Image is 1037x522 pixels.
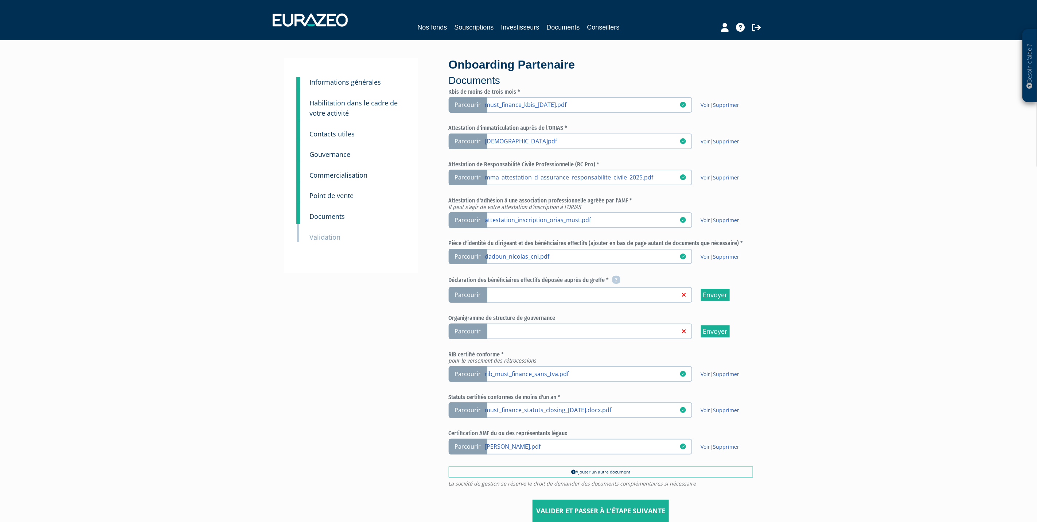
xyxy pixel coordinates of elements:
i: 08/10/2025 11:33 [680,444,686,449]
small: Commercialisation [310,171,368,179]
a: attestation_inscription_orias_must.pdf [485,216,680,223]
span: Parcourir [449,212,487,228]
img: 1732889491-logotype_eurazeo_blanc_rvb.png [273,13,348,27]
a: Voir [701,138,710,145]
a: Voir [701,253,710,260]
a: Supprimer [713,407,740,414]
i: 08/10/2025 09:47 [680,138,686,144]
a: rib_must_finance_sans_tva.pdf [485,370,680,377]
h6: Déclaration des bénéficiaires effectifs déposée auprès du greffe * [449,276,753,285]
small: Gouvernance [310,150,351,159]
i: 08/10/2025 09:48 [680,254,686,259]
a: Ajouter un autre document [449,467,753,477]
em: Il peut s'agir de votre attestation d'inscription à l'ORIAS [449,204,581,210]
input: Envoyer [701,289,730,301]
i: 08/10/2025 09:47 [680,102,686,108]
a: dadoun_nicolas_cni.pdf [485,252,680,260]
a: 8 [296,181,300,203]
h6: Kbis de moins de trois mois * [449,89,753,95]
a: must_finance_statuts_closing_[DATE].docx.pdf [485,406,680,413]
a: Supprimer [713,138,740,145]
a: Supprimer [713,174,740,181]
span: | [701,138,740,145]
span: La société de gestion se réserve le droit de demander des documents complémentaires si nécessaire [449,481,753,486]
h6: Statuts certifiés conformes de moins d'un an * [449,394,753,401]
i: 08/10/2025 09:47 [680,174,686,180]
small: Documents [310,212,345,221]
h6: Certification AMF du ou des représentants légaux [449,430,753,437]
span: | [701,371,740,378]
a: Supprimer [713,443,740,450]
small: Validation [310,233,341,241]
a: Voir [701,407,710,414]
span: Parcourir [449,439,487,455]
a: 3 [296,77,300,92]
h6: Attestation d'immatriculation auprès de l'ORIAS * [449,125,753,131]
h6: Organigramme de structure de gouvernance [449,315,753,321]
a: Voir [701,174,710,181]
a: 9 [296,201,300,224]
small: Contacts utiles [310,129,355,138]
a: Investisseurs [501,22,539,32]
span: Parcourir [449,402,487,418]
a: mma_attestation_d_assurance_responsabilite_civile_2025.pdf [485,173,680,181]
a: Voir [701,217,710,224]
a: must_finance_kbis_[DATE].pdf [485,101,680,108]
i: 08/10/2025 09:51 [680,371,686,377]
a: Supprimer [713,253,740,260]
a: 7 [296,160,300,183]
h6: Pièce d'identité du dirigeant et des bénéficiaires effectifs (ajouter en bas de page autant de do... [449,240,753,247]
span: Parcourir [449,366,487,382]
a: Voir [701,371,710,378]
span: Parcourir [449,249,487,264]
span: | [701,253,740,260]
a: 5 [296,119,300,142]
span: Parcourir [449,324,487,339]
a: 6 [296,139,300,162]
a: Voir [701,101,710,108]
span: Parcourir [449,170,487,185]
a: Supprimer [713,217,740,224]
a: Supprimer [713,101,740,108]
small: Habilitation dans le cadre de votre activité [310,98,398,118]
h6: Attestation d'adhésion à une association professionnelle agréée par l'AMF * [449,197,753,210]
h6: Attestation de Responsabilité Civile Professionnelle (RC Pro) * [449,161,753,168]
h6: RIB certifié conforme * [449,351,753,364]
p: Documents [449,73,753,88]
i: 08/10/2025 09:54 [680,217,686,223]
a: Conseillers [587,22,620,32]
div: Onboarding Partenaire [449,57,753,88]
span: | [701,407,740,414]
span: Parcourir [449,97,487,113]
span: | [701,217,740,224]
span: | [701,101,740,109]
small: Point de vente [310,191,354,200]
a: Souscriptions [454,22,494,32]
p: Besoin d'aide ? [1026,33,1034,99]
a: Supprimer [713,371,740,378]
span: Parcourir [449,134,487,149]
em: pour le versement des rétrocessions [449,357,537,364]
i: 08/10/2025 09:51 [680,407,686,413]
span: | [701,174,740,181]
a: [PERSON_NAME].pdf [485,442,680,450]
span: | [701,443,740,451]
a: Voir [701,443,710,450]
span: Parcourir [449,287,487,303]
input: Envoyer [701,325,730,337]
a: 4 [296,88,300,122]
a: Documents [547,22,580,32]
a: Nos fonds [417,22,447,32]
small: Informations générales [310,78,381,86]
a: [DEMOGRAPHIC_DATA]pdf [485,137,680,144]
